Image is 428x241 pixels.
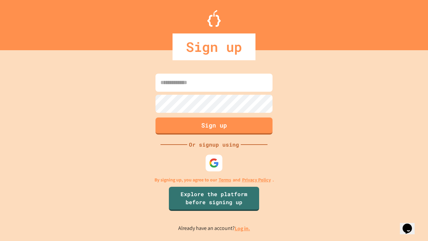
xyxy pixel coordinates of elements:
[242,176,271,183] a: Privacy Policy
[173,33,255,60] div: Sign up
[207,10,221,27] img: Logo.svg
[178,224,250,233] p: Already have an account?
[187,141,241,149] div: Or signup using
[154,176,274,183] p: By signing up, you agree to our and .
[235,225,250,232] a: Log in.
[209,158,219,168] img: google-icon.svg
[169,187,259,211] a: Explore the platform before signing up
[400,214,421,234] iframe: chat widget
[219,176,231,183] a: Terms
[155,117,273,135] button: Sign up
